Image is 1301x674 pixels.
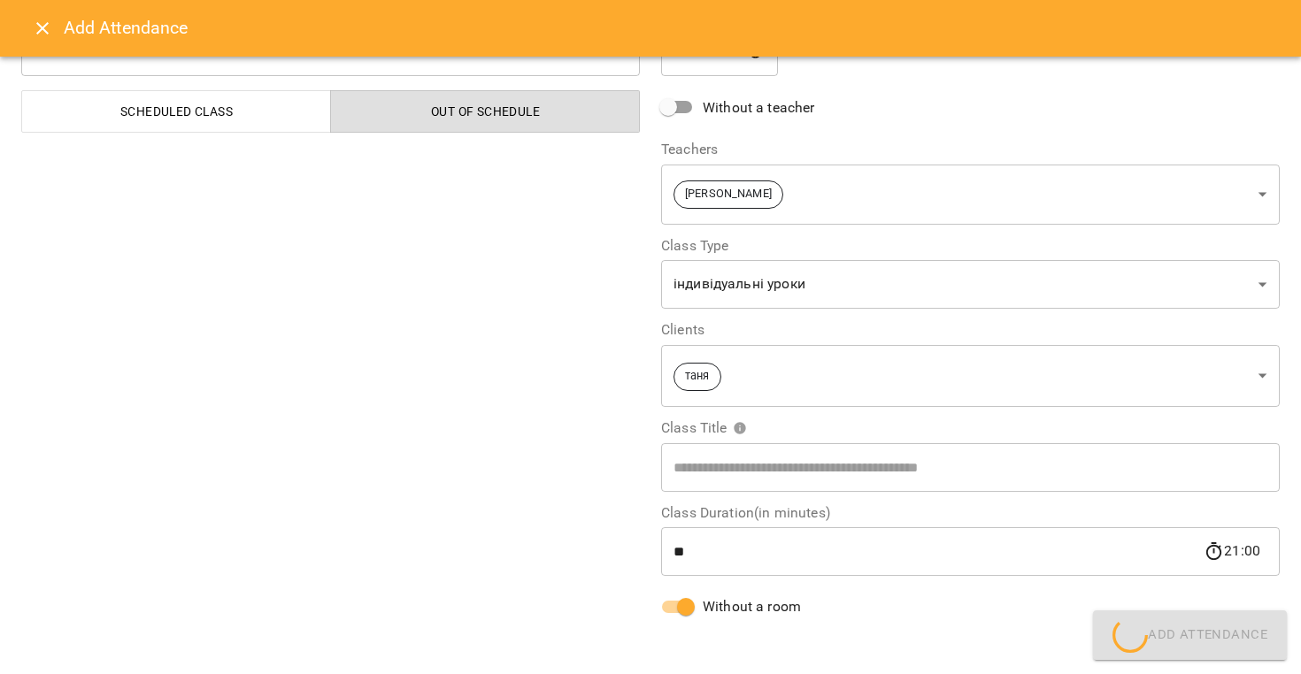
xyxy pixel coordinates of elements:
h6: Add Attendance [64,14,1280,42]
div: [PERSON_NAME] [661,164,1280,225]
span: Scheduled class [33,101,320,122]
label: Class Type [661,239,1280,253]
label: Clients [661,323,1280,337]
button: Out of Schedule [330,90,640,133]
span: Out of Schedule [342,101,629,122]
span: Class Title [661,421,747,435]
button: Close [21,7,64,50]
span: [PERSON_NAME] [674,186,782,203]
label: Teachers [661,142,1280,157]
span: Without a room [703,596,801,617]
span: таня [674,368,720,385]
button: Scheduled class [21,90,331,133]
svg: Please specify class title or select clients [733,421,747,435]
div: таня [661,344,1280,407]
div: індивідуальні уроки [661,260,1280,310]
label: Class Duration(in minutes) [661,506,1280,520]
span: Without a teacher [703,97,815,119]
